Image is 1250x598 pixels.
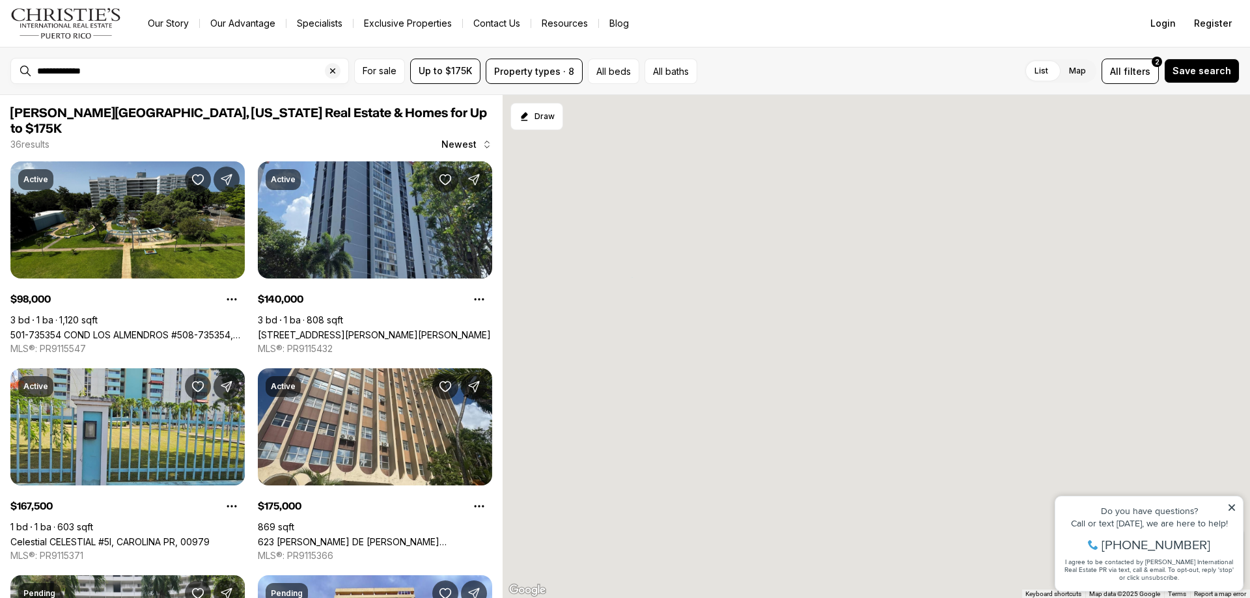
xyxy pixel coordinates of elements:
[23,174,48,185] p: Active
[200,14,286,33] a: Our Advantage
[10,536,210,547] a: Celestial CELESTIAL #5I, CAROLINA PR, 00979
[599,14,639,33] a: Blog
[10,139,49,150] p: 36 results
[645,59,697,84] button: All baths
[10,107,487,135] span: [PERSON_NAME][GEOGRAPHIC_DATA], [US_STATE] Real Estate & Homes for Up to $175K
[14,42,188,51] div: Call or text [DATE], we are here to help!
[214,374,240,400] button: Share Property
[588,59,639,84] button: All beds
[510,103,563,130] button: Start drawing
[258,329,491,340] a: 2 ALMONTE #411, SAN JUAN PR, 00926
[1173,66,1231,76] span: Save search
[1155,57,1160,67] span: 2
[432,167,458,193] button: Save Property: 2 ALMONTE #411
[466,493,492,519] button: Property options
[214,167,240,193] button: Share Property
[286,14,353,33] a: Specialists
[53,61,162,74] span: [PHONE_NUMBER]
[1194,18,1232,29] span: Register
[1150,18,1176,29] span: Login
[325,59,348,83] button: Clear search input
[486,59,583,84] button: Property types · 8
[137,14,199,33] a: Our Story
[1143,10,1184,36] button: Login
[271,174,296,185] p: Active
[461,167,487,193] button: Share Property
[10,8,122,39] img: logo
[258,536,492,547] a: 623 PONCE DE LEÓN #1201B, SAN JUAN PR, 00917
[410,59,480,84] button: Up to $175K
[1164,59,1240,83] button: Save search
[1110,64,1121,78] span: All
[434,131,500,157] button: Newest
[185,374,211,400] button: Save Property: Celestial CELESTIAL #5I
[363,66,396,76] span: For sale
[531,14,598,33] a: Resources
[1102,59,1159,84] button: Allfilters2
[1124,64,1150,78] span: filters
[219,493,245,519] button: Property options
[185,167,211,193] button: Save Property: 501-735354 COND LOS ALMENDROS #508-735354
[1024,59,1059,83] label: List
[23,381,48,392] p: Active
[271,381,296,392] p: Active
[466,286,492,312] button: Property options
[354,59,405,84] button: For sale
[219,286,245,312] button: Property options
[1059,59,1096,83] label: Map
[14,29,188,38] div: Do you have questions?
[354,14,462,33] a: Exclusive Properties
[419,66,472,76] span: Up to $175K
[10,329,245,340] a: 501-735354 COND LOS ALMENDROS #508-735354, SAN JUAN PR, 00924
[1186,10,1240,36] button: Register
[463,14,531,33] button: Contact Us
[441,139,477,150] span: Newest
[432,374,458,400] button: Save Property: 623 PONCE DE LEÓN #1201B
[461,374,487,400] button: Share Property
[16,80,186,105] span: I agree to be contacted by [PERSON_NAME] International Real Estate PR via text, call & email. To ...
